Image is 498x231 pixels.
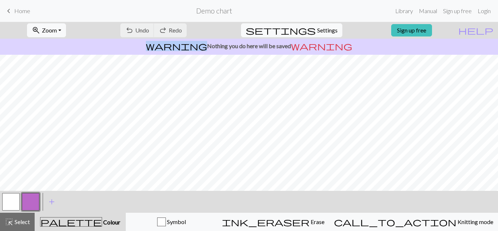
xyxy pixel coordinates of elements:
[4,6,13,16] span: keyboard_arrow_left
[241,23,342,37] button: SettingsSettings
[4,5,30,17] a: Home
[47,197,56,207] span: add
[146,41,207,51] span: warning
[27,23,66,37] button: Zoom
[392,4,416,18] a: Library
[291,41,352,51] span: warning
[5,217,13,227] span: highlight_alt
[42,27,57,34] span: Zoom
[416,4,440,18] a: Manual
[13,218,30,225] span: Select
[166,218,186,225] span: Symbol
[440,4,475,18] a: Sign up free
[310,218,324,225] span: Erase
[126,213,217,231] button: Symbol
[102,219,120,226] span: Colour
[3,42,495,50] p: Nothing you do here will be saved
[317,26,338,35] span: Settings
[456,218,493,225] span: Knitting mode
[40,217,102,227] span: palette
[391,24,432,36] a: Sign up free
[246,25,316,35] span: settings
[246,26,316,35] i: Settings
[196,7,232,15] h2: Demo chart
[458,25,493,35] span: help
[217,213,329,231] button: Erase
[32,25,40,35] span: zoom_in
[14,7,30,14] span: Home
[329,213,498,231] button: Knitting mode
[475,4,494,18] a: Login
[334,217,456,227] span: call_to_action
[222,217,310,227] span: ink_eraser
[35,213,126,231] button: Colour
